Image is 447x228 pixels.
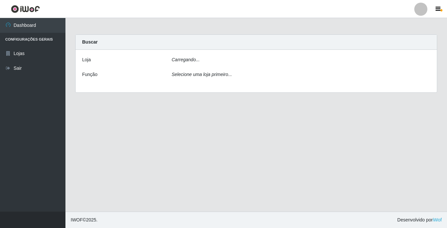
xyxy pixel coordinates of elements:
[397,217,442,223] span: Desenvolvido por
[172,57,200,62] i: Carregando...
[71,217,98,223] span: © 2025 .
[71,217,83,222] span: IWOF
[11,5,40,13] img: CoreUI Logo
[82,71,98,78] label: Função
[82,56,91,63] label: Loja
[172,72,232,77] i: Selecione uma loja primeiro...
[82,39,98,45] strong: Buscar
[433,217,442,222] a: iWof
